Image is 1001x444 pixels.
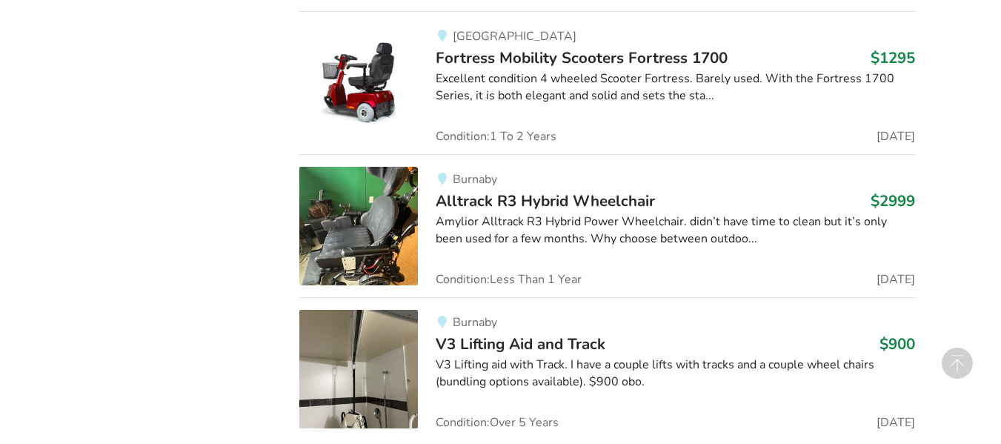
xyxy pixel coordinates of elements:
[299,310,418,428] img: transfer aids-v3 lifting aid and track
[877,274,915,285] span: [DATE]
[436,417,559,428] span: Condition: Over 5 Years
[299,297,915,428] a: transfer aids-v3 lifting aid and trackBurnabyV3 Lifting Aid and Track$900V3 Lifting aid with Trac...
[299,11,915,154] a: mobility-fortress mobility scooters fortress 1700 [GEOGRAPHIC_DATA]Fortress Mobility Scooters For...
[436,334,605,354] span: V3 Lifting Aid and Track
[436,274,582,285] span: Condition: Less Than 1 Year
[436,357,915,391] div: V3 Lifting aid with Track. I have a couple lifts with tracks and a couple wheel chairs (bundling ...
[877,130,915,142] span: [DATE]
[436,70,915,105] div: Excellent condition 4 wheeled Scooter Fortress. Barely used. With the Fortress 1700 Series, it is...
[871,48,915,67] h3: $1295
[299,167,418,285] img: mobility-alltrack r3 hybrid wheelchair
[453,314,497,331] span: Burnaby
[877,417,915,428] span: [DATE]
[879,334,915,354] h3: $900
[436,190,655,211] span: Alltrack R3 Hybrid Wheelchair
[299,24,418,142] img: mobility-fortress mobility scooters fortress 1700
[453,28,576,44] span: [GEOGRAPHIC_DATA]
[453,171,497,188] span: Burnaby
[436,213,915,248] div: Amylior Alltrack R3 Hybrid Power Wheelchair. didn’t have time to clean but it’s only been used fo...
[299,154,915,297] a: mobility-alltrack r3 hybrid wheelchair BurnabyAlltrack R3 Hybrid Wheelchair$2999Amylior Alltrack ...
[871,191,915,211] h3: $2999
[436,47,728,68] span: Fortress Mobility Scooters Fortress 1700
[436,130,556,142] span: Condition: 1 To 2 Years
